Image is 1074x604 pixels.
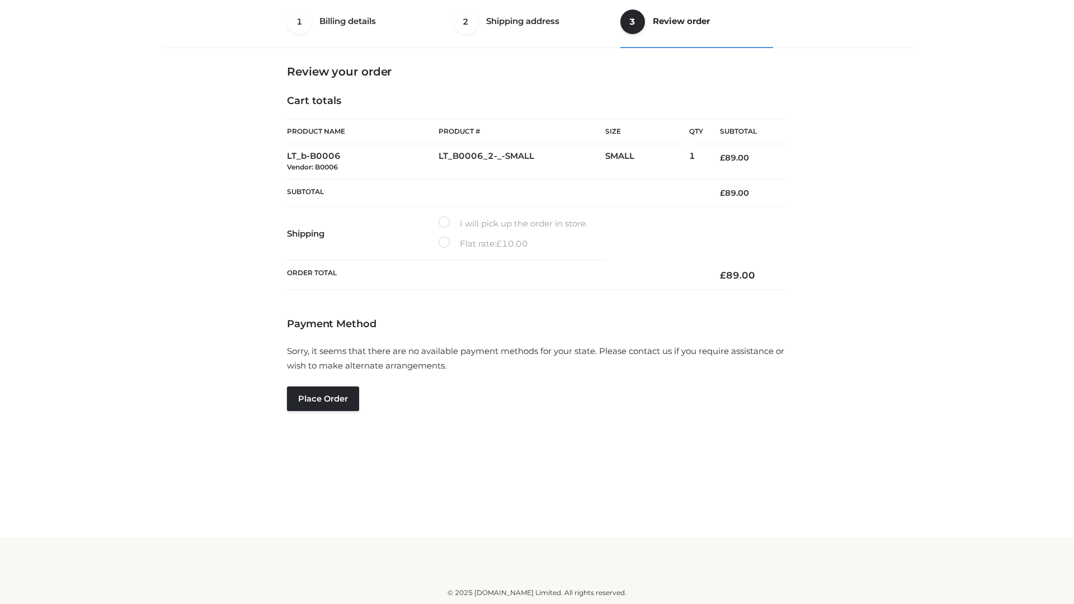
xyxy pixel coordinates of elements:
td: LT_b-B0006 [287,144,439,180]
span: £ [720,153,725,163]
bdi: 89.00 [720,188,749,198]
th: Shipping [287,207,439,261]
label: I will pick up the order in store. [439,216,587,231]
span: Sorry, it seems that there are no available payment methods for your state. Please contact us if ... [287,346,784,371]
th: Subtotal [287,179,703,206]
th: Product Name [287,119,439,144]
h4: Cart totals [287,95,787,107]
span: £ [720,188,725,198]
bdi: 89.00 [720,153,749,163]
bdi: 10.00 [496,238,528,249]
h4: Payment Method [287,318,787,331]
td: 1 [689,144,703,180]
span: £ [720,270,726,281]
div: © 2025 [DOMAIN_NAME] Limited. All rights reserved. [166,587,908,598]
span: £ [496,238,502,249]
th: Product # [439,119,605,144]
th: Qty [689,119,703,144]
label: Flat rate: [439,237,528,251]
small: Vendor: B0006 [287,163,338,171]
td: LT_B0006_2-_-SMALL [439,144,605,180]
th: Size [605,119,684,144]
td: SMALL [605,144,689,180]
th: Subtotal [703,119,787,144]
bdi: 89.00 [720,270,755,281]
th: Order Total [287,261,703,290]
button: Place order [287,386,359,411]
h3: Review your order [287,65,787,78]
